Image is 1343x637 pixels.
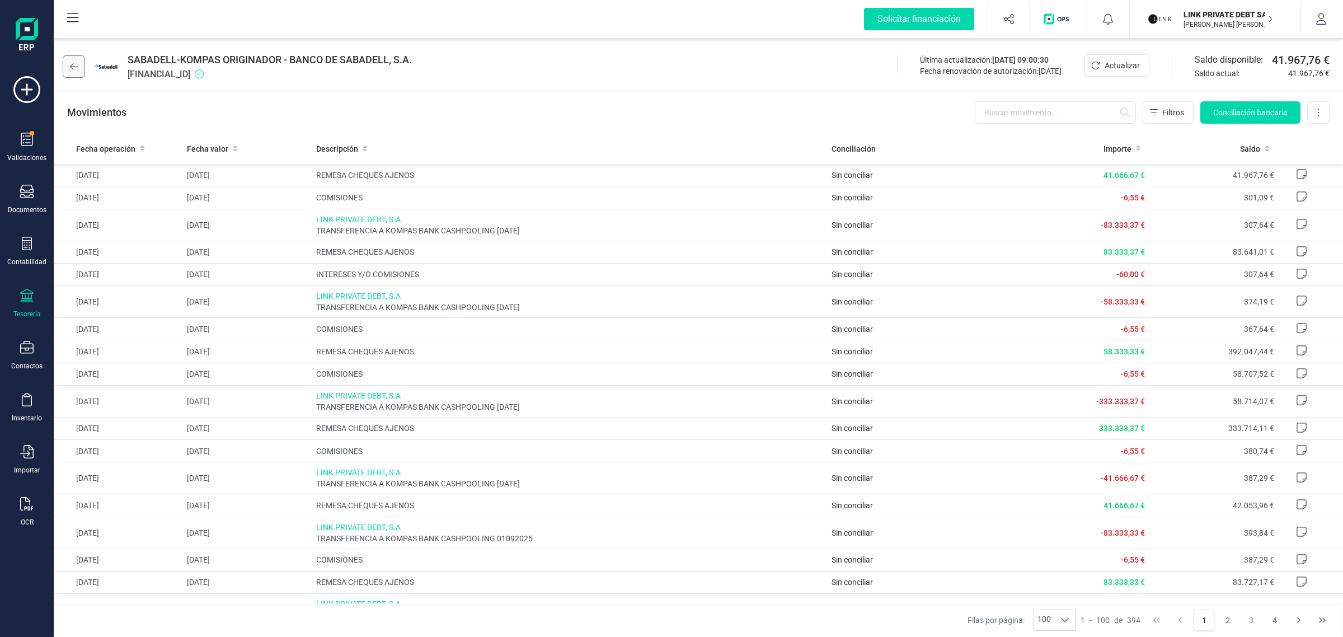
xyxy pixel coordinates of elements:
[1084,54,1149,77] button: Actualizar
[316,423,823,434] span: REMESA CHEQUES AJENOS
[182,440,311,462] td: [DATE]
[832,325,873,334] span: Sin conciliar
[1096,397,1145,406] span: -333.333,37 €
[316,291,823,302] span: LINK PRIVATE DEBT, S.A
[316,346,823,357] span: REMESA CHEQUES AJENOS
[1149,241,1278,263] td: 83.641,01 €
[1149,571,1278,593] td: 83.727,17 €
[1116,270,1145,279] span: -60,00 €
[832,347,873,356] span: Sin conciliar
[832,247,873,256] span: Sin conciliar
[1081,615,1085,626] span: 1
[54,363,182,385] td: [DATE]
[1149,462,1278,494] td: 387,29 €
[316,401,823,413] span: TRANSFERENCIA A KOMPAS BANK CASHPOOLING [DATE]
[1121,369,1145,378] span: -6,55 €
[54,549,182,571] td: [DATE]
[832,501,873,510] span: Sin conciliar
[182,417,311,439] td: [DATE]
[832,424,873,433] span: Sin conciliar
[54,318,182,340] td: [DATE]
[13,310,41,318] div: Tesorería
[316,467,823,478] span: LINK PRIVATE DEBT, S.A
[1121,325,1145,334] span: -6,55 €
[1105,60,1140,71] span: Actualizar
[1200,101,1300,124] button: Conciliación bancaria
[1241,610,1262,631] button: Page 3
[128,52,412,68] span: SABADELL-KOMPAS ORIGINADOR - BANCO DE SABADELL, S.A.
[1081,615,1140,626] div: -
[8,205,46,214] div: Documentos
[54,241,182,263] td: [DATE]
[12,414,42,423] div: Inventario
[1149,164,1278,186] td: 41.967,76 €
[54,186,182,209] td: [DATE]
[11,362,43,371] div: Contactos
[16,18,38,54] img: Logo Finanedi
[182,594,311,626] td: [DATE]
[316,554,823,565] span: COMISIONES
[1101,221,1145,229] span: -83.333,37 €
[54,286,182,318] td: [DATE]
[1101,474,1145,483] span: -41.666,67 €
[7,257,46,266] div: Contabilidad
[54,385,182,417] td: [DATE]
[832,297,873,306] span: Sin conciliar
[1149,594,1278,626] td: 400,39 €
[1149,286,1278,318] td: 374,19 €
[54,494,182,517] td: [DATE]
[182,517,311,549] td: [DATE]
[1288,610,1309,631] button: Next Page
[1170,610,1191,631] button: Previous Page
[1034,610,1054,630] span: 100
[1101,297,1145,306] span: -58.333,33 €
[1149,517,1278,549] td: 393,84 €
[54,263,182,285] td: [DATE]
[968,610,1076,631] div: Filas por página:
[316,143,358,154] span: Descripción
[1149,440,1278,462] td: 380,74 €
[54,417,182,439] td: [DATE]
[832,193,873,202] span: Sin conciliar
[1195,53,1267,67] span: Saldo disponible:
[1149,385,1278,417] td: 58.714,07 €
[182,571,311,593] td: [DATE]
[1149,263,1278,285] td: 307,64 €
[316,170,823,181] span: REMESA CHEQUES AJENOS
[1184,9,1273,20] p: LINK PRIVATE DEBT SA
[1149,363,1278,385] td: 58.707,52 €
[1127,615,1140,626] span: 394
[832,447,873,456] span: Sin conciliar
[316,225,823,236] span: TRANSFERENCIA A KOMPAS BANK CASHPOOLING [DATE]
[1099,424,1145,433] span: 333.333,37 €
[54,517,182,549] td: [DATE]
[316,368,823,380] span: COMISIONES
[1146,610,1167,631] button: First Page
[316,446,823,457] span: COMISIONES
[316,246,823,257] span: REMESA CHEQUES AJENOS
[54,209,182,241] td: [DATE]
[1194,610,1215,631] button: Page 1
[832,369,873,378] span: Sin conciliar
[832,474,873,483] span: Sin conciliar
[67,105,126,120] p: Movimientos
[182,549,311,571] td: [DATE]
[14,466,40,475] div: Importar
[54,594,182,626] td: [DATE]
[1149,318,1278,340] td: 367,64 €
[182,186,311,209] td: [DATE]
[316,533,823,544] span: TRANSFERENCIA A KOMPAS BANK CASHPOOLING 01092025
[182,385,311,417] td: [DATE]
[187,143,228,154] span: Fecha valor
[316,522,823,533] span: LINK PRIVATE DEBT, S.A
[54,340,182,363] td: [DATE]
[316,577,823,588] span: REMESA CHEQUES AJENOS
[316,214,823,225] span: LINK PRIVATE DEBT, S.A
[851,1,988,37] button: Solicitar financiación
[1037,1,1080,37] button: Logo de OPS
[7,153,46,162] div: Validaciones
[1114,615,1123,626] span: de
[1039,67,1062,76] span: [DATE]
[1044,13,1073,25] img: Logo de OPS
[1195,68,1284,79] span: Saldo actual:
